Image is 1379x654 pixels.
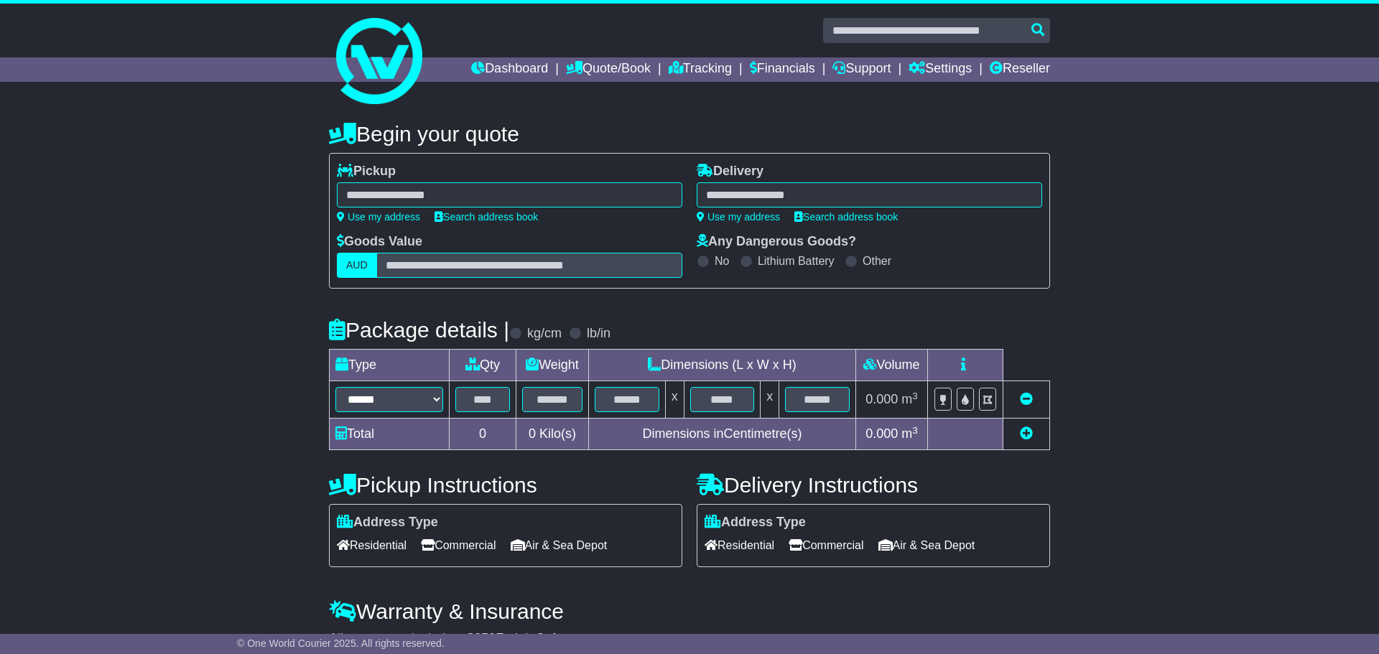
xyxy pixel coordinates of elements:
span: Residential [337,534,407,556]
h4: Delivery Instructions [697,473,1050,497]
h4: Warranty & Insurance [329,599,1050,623]
label: lb/in [587,326,610,342]
a: Support [832,57,891,82]
label: AUD [337,253,377,278]
label: Address Type [337,515,438,531]
a: Add new item [1020,426,1033,441]
td: Qty [450,350,516,381]
td: Weight [516,350,589,381]
a: Financials [750,57,815,82]
td: x [665,381,684,419]
h4: Begin your quote [329,122,1050,146]
a: Remove this item [1020,392,1033,406]
a: Use my address [697,211,780,223]
span: Residential [705,534,774,556]
span: m [901,426,918,441]
label: Other [863,254,891,268]
td: Total [330,419,450,450]
label: kg/cm [527,326,562,342]
td: Dimensions (L x W x H) [588,350,855,381]
label: Any Dangerous Goods? [697,234,856,250]
sup: 3 [912,425,918,436]
td: Dimensions in Centimetre(s) [588,419,855,450]
label: No [715,254,729,268]
a: Search address book [794,211,898,223]
td: Type [330,350,450,381]
a: Dashboard [471,57,548,82]
span: Air & Sea Depot [511,534,608,556]
a: Settings [909,57,972,82]
span: 250 [474,631,496,645]
sup: 3 [912,391,918,401]
td: x [761,381,779,419]
a: Search address book [435,211,538,223]
label: Pickup [337,164,396,179]
td: Kilo(s) [516,419,589,450]
label: Goods Value [337,234,422,250]
span: m [901,392,918,406]
h4: Package details | [329,318,509,342]
span: Commercial [789,534,863,556]
td: Volume [855,350,927,381]
span: Commercial [421,534,496,556]
span: 0.000 [865,426,898,441]
label: Address Type [705,515,806,531]
label: Lithium Battery [758,254,835,268]
a: Reseller [990,57,1050,82]
a: Use my address [337,211,420,223]
span: © One World Courier 2025. All rights reserved. [237,637,445,649]
td: 0 [450,419,516,450]
span: Air & Sea Depot [878,534,975,556]
a: Quote/Book [566,57,651,82]
span: 0 [529,426,536,441]
span: 0.000 [865,392,898,406]
div: All our quotes include a $ FreightSafe warranty. [329,631,1050,647]
a: Tracking [669,57,732,82]
h4: Pickup Instructions [329,473,682,497]
label: Delivery [697,164,763,179]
